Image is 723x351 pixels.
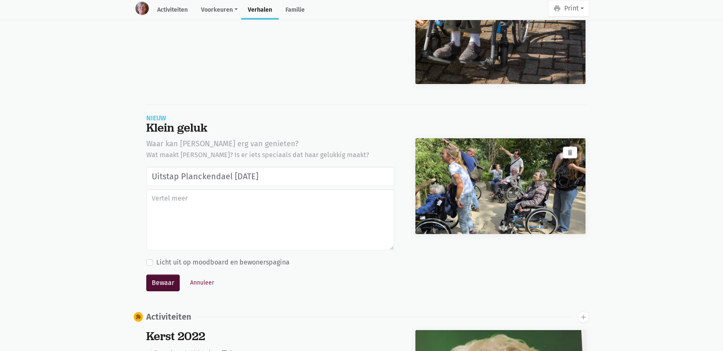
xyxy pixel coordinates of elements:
a: Activiteiten [150,2,194,20]
i: extension [135,314,141,320]
div: Kerst 2022 [146,330,394,343]
div: Klein geluk [146,121,586,135]
button: Bewaar [146,275,180,291]
div: Waar kan [PERSON_NAME] erg van genieten? [146,138,394,150]
div: Activiteiten [146,312,191,322]
i: delete [566,149,574,156]
div: Wat maakt [PERSON_NAME]? Is er iets speciaals dat haar gelukkig maakt? [146,150,394,160]
i: print [553,5,561,12]
i: add [580,313,587,321]
a: Familie [279,2,311,20]
div: Nieuw [146,115,586,121]
input: Geef een titel [146,167,394,186]
label: Licht uit op moodboard en bewonerspagina [156,257,290,268]
img: resident-image [135,2,149,15]
a: Voorkeuren [194,2,241,20]
button: Annuleer [186,276,218,289]
a: Verhalen [241,2,279,20]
